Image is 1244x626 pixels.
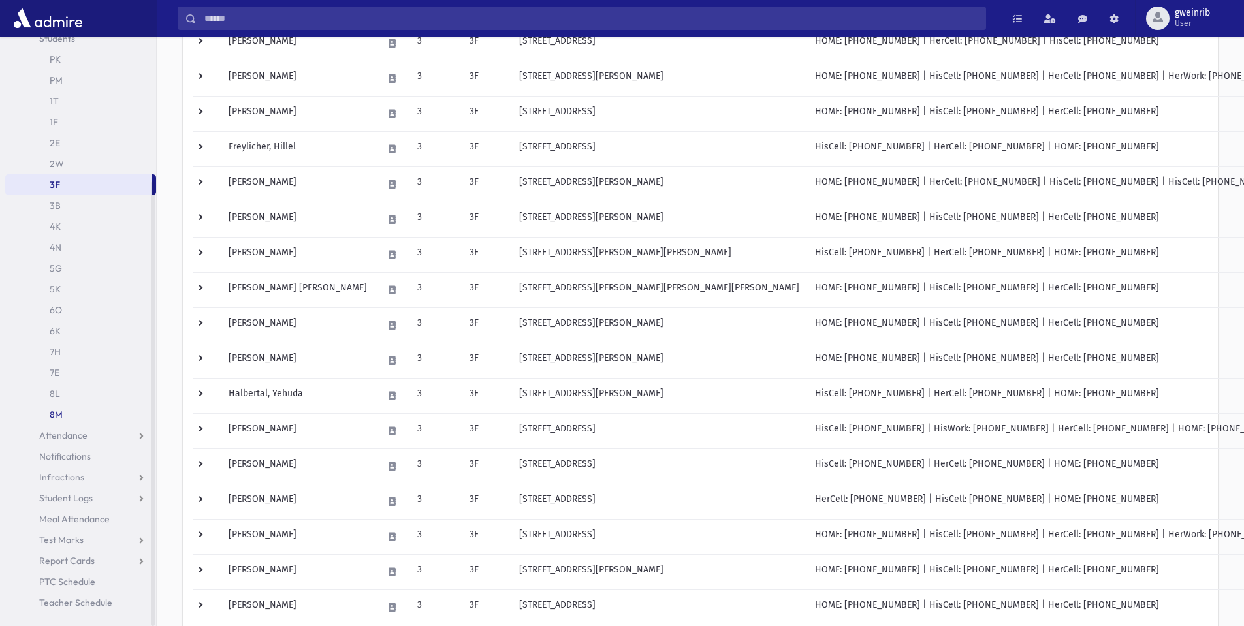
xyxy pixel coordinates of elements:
[409,26,462,61] td: 3
[5,592,156,613] a: Teacher Schedule
[221,238,375,273] td: [PERSON_NAME]
[39,513,110,525] span: Meal Attendance
[409,238,462,273] td: 3
[5,571,156,592] a: PTC Schedule
[5,195,156,216] a: 3B
[511,308,807,343] td: [STREET_ADDRESS][PERSON_NAME]
[5,258,156,279] a: 5G
[511,202,807,238] td: [STREET_ADDRESS][PERSON_NAME]
[409,414,462,449] td: 3
[511,61,807,97] td: [STREET_ADDRESS][PERSON_NAME]
[221,414,375,449] td: [PERSON_NAME]
[409,379,462,414] td: 3
[462,26,511,61] td: 3F
[409,273,462,308] td: 3
[462,202,511,238] td: 3F
[1175,18,1210,29] span: User
[511,379,807,414] td: [STREET_ADDRESS][PERSON_NAME]
[221,449,375,484] td: [PERSON_NAME]
[409,343,462,379] td: 3
[462,590,511,625] td: 3F
[462,132,511,167] td: 3F
[39,471,84,483] span: Infractions
[511,449,807,484] td: [STREET_ADDRESS]
[511,484,807,520] td: [STREET_ADDRESS]
[5,467,156,488] a: Infractions
[409,132,462,167] td: 3
[5,237,156,258] a: 4N
[39,576,95,587] span: PTC Schedule
[462,97,511,132] td: 3F
[5,383,156,404] a: 8L
[511,414,807,449] td: [STREET_ADDRESS]
[1175,8,1210,18] span: gweinrib
[5,425,156,446] a: Attendance
[409,590,462,625] td: 3
[221,555,375,590] td: [PERSON_NAME]
[5,28,156,49] a: Students
[5,550,156,571] a: Report Cards
[221,484,375,520] td: [PERSON_NAME]
[462,484,511,520] td: 3F
[511,555,807,590] td: [STREET_ADDRESS][PERSON_NAME]
[409,308,462,343] td: 3
[221,343,375,379] td: [PERSON_NAME]
[462,414,511,449] td: 3F
[221,132,375,167] td: Freylicher, Hillel
[5,300,156,321] a: 6O
[511,273,807,308] td: [STREET_ADDRESS][PERSON_NAME][PERSON_NAME][PERSON_NAME]
[5,174,152,195] a: 3F
[511,590,807,625] td: [STREET_ADDRESS]
[5,488,156,509] a: Student Logs
[221,167,375,202] td: [PERSON_NAME]
[511,97,807,132] td: [STREET_ADDRESS]
[5,70,156,91] a: PM
[5,529,156,550] a: Test Marks
[39,492,93,504] span: Student Logs
[5,49,156,70] a: PK
[409,61,462,97] td: 3
[221,273,375,308] td: [PERSON_NAME] [PERSON_NAME]
[5,91,156,112] a: 1T
[462,308,511,343] td: 3F
[5,509,156,529] a: Meal Attendance
[409,449,462,484] td: 3
[5,446,156,467] a: Notifications
[5,153,156,174] a: 2W
[462,379,511,414] td: 3F
[511,167,807,202] td: [STREET_ADDRESS][PERSON_NAME]
[409,167,462,202] td: 3
[221,61,375,97] td: [PERSON_NAME]
[39,597,112,608] span: Teacher Schedule
[462,61,511,97] td: 3F
[409,520,462,555] td: 3
[221,26,375,61] td: [PERSON_NAME]
[221,308,375,343] td: [PERSON_NAME]
[39,430,88,441] span: Attendance
[409,555,462,590] td: 3
[462,449,511,484] td: 3F
[197,7,985,30] input: Search
[462,555,511,590] td: 3F
[10,5,86,31] img: AdmirePro
[462,343,511,379] td: 3F
[462,238,511,273] td: 3F
[462,273,511,308] td: 3F
[462,167,511,202] td: 3F
[5,279,156,300] a: 5K
[221,590,375,625] td: [PERSON_NAME]
[221,202,375,238] td: [PERSON_NAME]
[511,238,807,273] td: [STREET_ADDRESS][PERSON_NAME][PERSON_NAME]
[511,520,807,555] td: [STREET_ADDRESS]
[462,520,511,555] td: 3F
[409,484,462,520] td: 3
[5,341,156,362] a: 7H
[221,379,375,414] td: Halbertal, Yehuda
[409,202,462,238] td: 3
[5,133,156,153] a: 2E
[5,362,156,383] a: 7E
[5,216,156,237] a: 4K
[511,26,807,61] td: [STREET_ADDRESS]
[5,404,156,425] a: 8M
[409,97,462,132] td: 3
